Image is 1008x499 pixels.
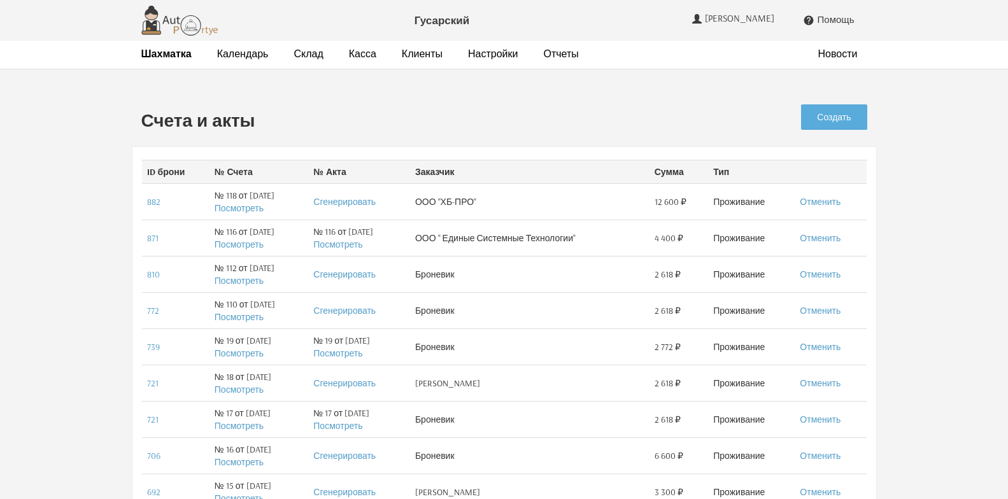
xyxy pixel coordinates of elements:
td: № 19 от [DATE] [209,328,309,365]
a: 739 [147,341,160,353]
a: Отменить [800,486,841,498]
a: Календарь [217,47,269,60]
td: № 17 от [DATE] [308,401,410,437]
a: Сгенерировать [313,450,376,461]
td: № 19 от [DATE] [308,328,410,365]
a: Клиенты [402,47,443,60]
td: № 16 от [DATE] [209,437,309,474]
td: Проживание [708,292,795,328]
th: Тип [708,160,795,183]
a: Отменить [800,341,841,353]
a: Посмотреть [215,348,264,359]
a: Посмотреть [215,275,264,286]
a: Посмотреть [313,239,362,250]
a: Отменить [800,414,841,425]
td: Броневик [410,328,650,365]
td: № 116 от [DATE] [209,220,309,256]
th: Заказчик [410,160,650,183]
a: Посмотреть [215,420,264,432]
span: 2 618 ₽ [655,377,681,390]
i:  [803,15,814,26]
td: Броневик [410,437,650,474]
td: Проживание [708,328,795,365]
td: ООО "ХБ-ПРО" [410,183,650,220]
span: 4 400 ₽ [655,232,683,244]
a: Отменить [800,450,841,461]
a: Посмотреть [215,384,264,395]
a: Посмотреть [313,348,362,359]
a: 882 [147,196,160,207]
a: Посмотреть [215,456,264,468]
a: Отменить [800,196,841,207]
a: Посмотреть [215,311,264,323]
th: № Акта [308,160,410,183]
td: Проживание [708,220,795,256]
a: Настройки [468,47,518,60]
a: 871 [147,232,159,244]
td: № 18 от [DATE] [209,365,309,401]
a: Шахматка [141,47,192,60]
strong: Шахматка [141,47,192,60]
a: Посмотреть [313,420,362,432]
td: Броневик [410,401,650,437]
td: Проживание [708,256,795,292]
td: № 118 от [DATE] [209,183,309,220]
td: № 110 от [DATE] [209,292,309,328]
span: 2 618 ₽ [655,413,681,426]
span: 2 618 ₽ [655,304,681,317]
a: Создать [801,104,867,130]
span: 2 618 ₽ [655,268,681,281]
a: 772 [147,305,159,316]
a: Сгенерировать [313,305,376,316]
a: 721 [147,414,159,425]
a: Посмотреть [215,202,264,214]
span: 6 600 ₽ [655,449,683,462]
a: Отменить [800,269,841,280]
a: Сгенерировать [313,196,376,207]
span: [PERSON_NAME] [705,13,777,24]
a: 721 [147,377,159,389]
th: № Счета [209,160,309,183]
span: 12 600 ₽ [655,195,686,208]
a: Сгенерировать [313,486,376,498]
td: Проживание [708,365,795,401]
a: Склад [294,47,323,60]
a: 692 [147,486,160,498]
a: Отчеты [543,47,578,60]
th: ID брони [142,160,209,183]
a: Отменить [800,232,841,244]
a: Сгенерировать [313,269,376,280]
a: Касса [349,47,376,60]
a: 706 [147,450,160,461]
a: Отменить [800,305,841,316]
a: Сгенерировать [313,377,376,389]
td: Проживание [708,401,795,437]
a: Новости [818,47,858,60]
td: ООО " Единые Системные Технологии" [410,220,650,256]
td: Проживание [708,437,795,474]
h2: Счета и акты [141,111,681,130]
td: Проживание [708,183,795,220]
a: 810 [147,269,160,280]
td: Броневик [410,256,650,292]
span: Помощь [818,14,855,25]
td: № 116 от [DATE] [308,220,410,256]
span: 3 300 ₽ [655,486,683,498]
td: № 112 от [DATE] [209,256,309,292]
td: Броневик [410,292,650,328]
a: Отменить [800,377,841,389]
td: № 17 от [DATE] [209,401,309,437]
a: Посмотреть [215,239,264,250]
span: 2 772 ₽ [655,341,681,353]
td: [PERSON_NAME] [410,365,650,401]
th: Сумма [650,160,709,183]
